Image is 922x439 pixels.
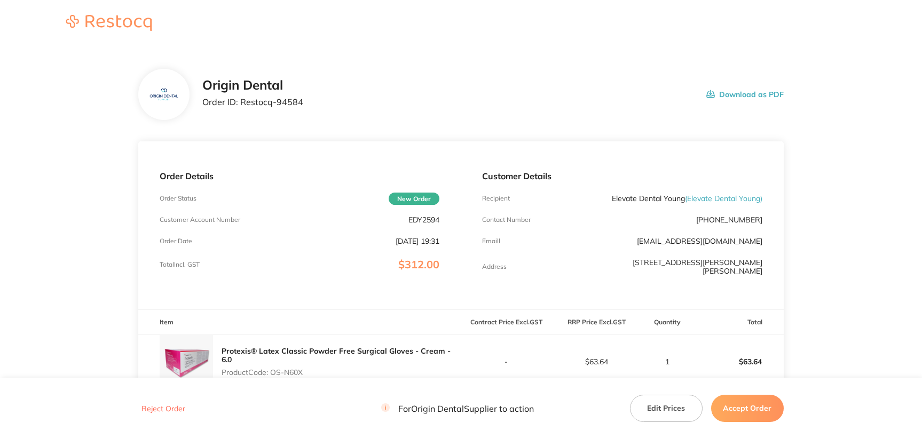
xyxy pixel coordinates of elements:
[461,310,551,335] th: Contract Price Excl. GST
[696,215,762,224] p: [PHONE_NUMBER]
[552,357,641,366] p: $63.64
[461,357,550,366] p: -
[160,237,192,245] p: Order Date
[160,216,240,224] p: Customer Account Number
[706,78,784,111] button: Download as PDF
[202,78,303,93] h2: Origin Dental
[222,368,461,377] p: Product Code: OS-N60X
[711,395,784,421] button: Accept Order
[202,97,303,107] p: Order ID: Restocq- 94584
[160,335,213,388] img: Mmh2b3V2NA
[576,258,762,275] p: [STREET_ADDRESS][PERSON_NAME][PERSON_NAME]
[222,346,451,364] a: Protexis® Latex Classic Powder Free Surgical Gloves - Cream - 6.0
[146,77,181,112] img: YzF0MTI4NA
[160,195,196,202] p: Order Status
[398,258,439,271] span: $312.00
[482,237,500,245] p: Emaill
[160,261,200,268] p: Total Incl. GST
[482,195,510,202] p: Recipient
[482,171,762,181] p: Customer Details
[56,15,162,33] a: Restocq logo
[160,171,439,181] p: Order Details
[389,193,439,205] span: New Order
[396,237,439,245] p: [DATE] 19:31
[612,194,762,203] p: Elevate Dental Young
[637,236,762,246] a: [EMAIL_ADDRESS][DOMAIN_NAME]
[138,404,188,413] button: Reject Order
[408,215,439,224] p: EDY2594
[685,194,762,203] span: ( Elevate Dental Young )
[138,310,461,335] th: Item
[630,395,703,421] button: Edit Prices
[694,349,783,374] p: $63.64
[482,216,531,224] p: Contact Number
[56,15,162,31] img: Restocq logo
[482,263,507,270] p: Address
[381,403,534,413] p: For Origin Dental Supplier to action
[694,310,784,335] th: Total
[642,310,694,335] th: Quantity
[642,357,693,366] p: 1
[551,310,642,335] th: RRP Price Excl. GST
